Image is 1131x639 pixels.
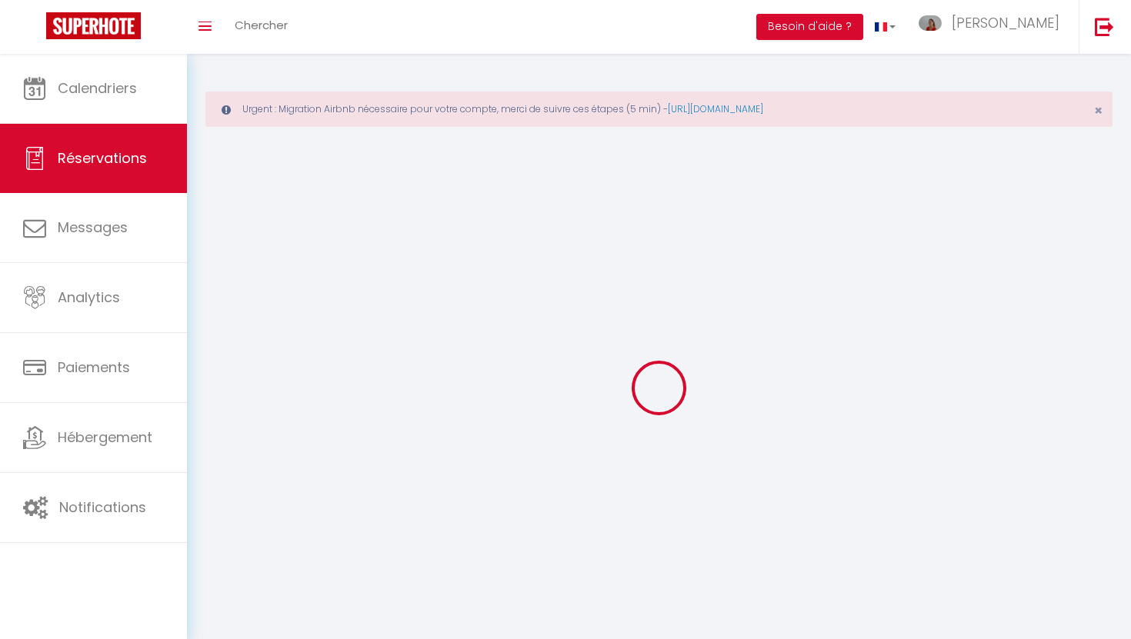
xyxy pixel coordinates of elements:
[58,148,147,168] span: Réservations
[58,428,152,447] span: Hébergement
[1094,104,1103,118] button: Close
[919,15,942,31] img: ...
[46,12,141,39] img: Super Booking
[668,102,763,115] a: [URL][DOMAIN_NAME]
[1094,101,1103,120] span: ×
[205,92,1113,127] div: Urgent : Migration Airbnb nécessaire pour votre compte, merci de suivre ces étapes (5 min) -
[58,218,128,237] span: Messages
[952,13,1059,32] span: [PERSON_NAME]
[756,14,863,40] button: Besoin d'aide ?
[235,17,288,33] span: Chercher
[59,498,146,517] span: Notifications
[58,358,130,377] span: Paiements
[12,6,58,52] button: Ouvrir le widget de chat LiveChat
[58,288,120,307] span: Analytics
[58,78,137,98] span: Calendriers
[1095,17,1114,36] img: logout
